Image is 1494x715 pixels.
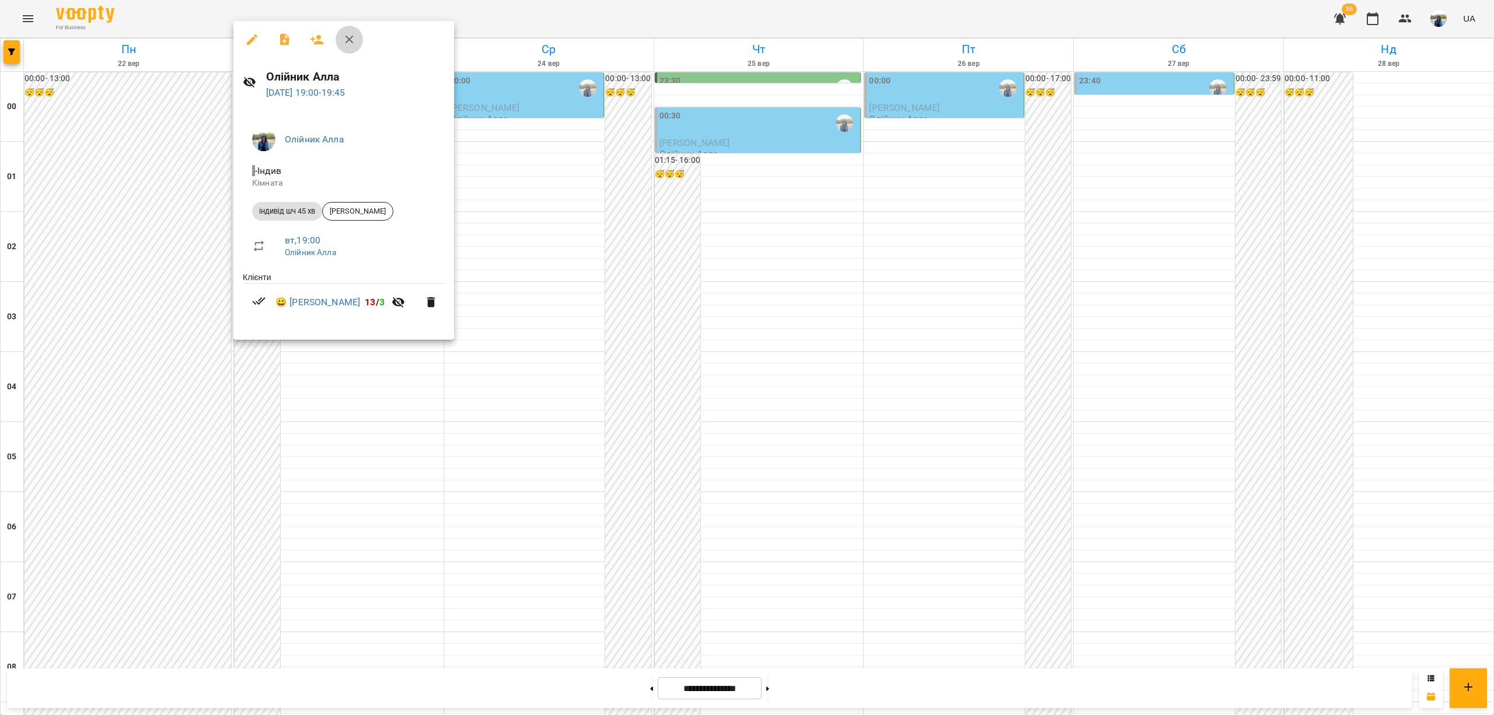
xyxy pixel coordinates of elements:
[243,271,445,326] ul: Клієнти
[252,165,284,176] span: - Індив
[252,206,322,217] span: індивід шч 45 хв
[323,206,393,217] span: [PERSON_NAME]
[322,202,393,221] div: [PERSON_NAME]
[252,294,266,308] svg: Візит сплачено
[365,297,375,308] span: 13
[379,297,385,308] span: 3
[285,247,336,257] a: Олійник Алла
[365,297,385,308] b: /
[285,235,320,246] a: вт , 19:00
[275,295,360,309] a: 😀 [PERSON_NAME]
[252,128,275,151] img: 79bf113477beb734b35379532aeced2e.jpg
[252,177,435,189] p: Кімната
[285,134,344,145] a: Олійник Алла
[266,68,445,86] h6: Олійник Алла
[266,87,345,98] a: [DATE] 19:00-19:45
